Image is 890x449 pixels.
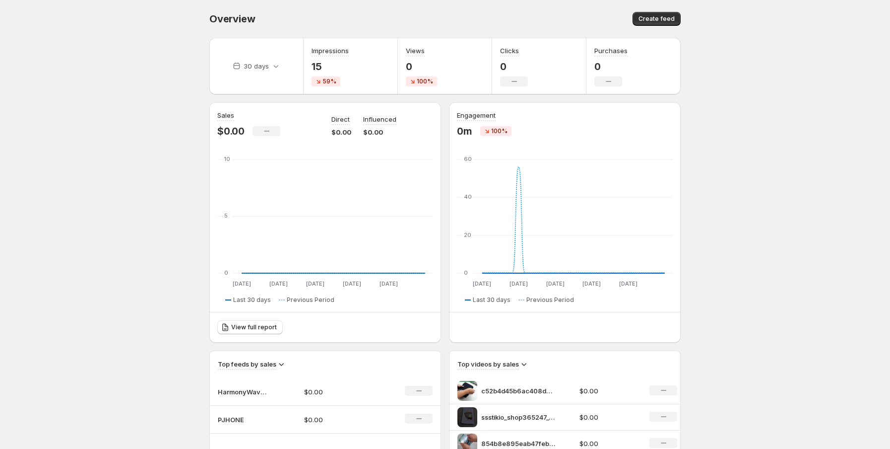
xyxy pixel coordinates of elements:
text: [DATE] [380,280,398,287]
a: View full report [217,320,283,334]
text: 10 [224,155,230,162]
img: ssstikio_shop365247_1753457971130 [457,407,477,427]
text: 60 [464,155,472,162]
h3: Impressions [312,46,349,56]
span: 100% [417,77,433,85]
button: Create feed [633,12,681,26]
p: $0.00 [579,412,638,422]
text: 20 [464,231,471,238]
text: 0 [464,269,468,276]
text: [DATE] [546,280,565,287]
span: Previous Period [287,296,334,304]
p: 0 [500,61,528,73]
text: [DATE] [582,280,601,287]
p: PJHONE [218,415,267,425]
text: [DATE] [343,280,361,287]
p: $0.00 [217,125,245,137]
p: 0m [457,125,472,137]
p: 854b8e895eab47febfdaf960d06e71e1 [481,439,556,449]
text: 5 [224,212,228,219]
h3: Sales [217,110,234,120]
h3: Top feeds by sales [218,359,276,369]
span: Overview [209,13,255,25]
p: Direct [331,114,350,124]
span: 100% [491,127,508,135]
p: ssstikio_shop365247_1753457971130 [481,412,556,422]
p: $0.00 [579,386,638,396]
p: $0.00 [579,439,638,449]
h3: Clicks [500,46,519,56]
p: $0.00 [304,387,375,397]
h3: Engagement [457,110,496,120]
text: 0 [224,269,228,276]
p: Influenced [363,114,396,124]
h3: Top videos by sales [457,359,519,369]
text: [DATE] [306,280,324,287]
text: [DATE] [473,280,491,287]
p: 15 [312,61,349,73]
text: [DATE] [233,280,251,287]
p: $0.00 [363,127,396,137]
text: [DATE] [269,280,288,287]
p: 0 [406,61,437,73]
p: 0 [594,61,628,73]
span: Last 30 days [233,296,271,304]
p: $0.00 [331,127,351,137]
p: $0.00 [304,415,375,425]
p: c52b4d45b6ac408d94ae7d99002fe061 [481,386,556,396]
span: Create feed [638,15,675,23]
text: [DATE] [509,280,528,287]
span: Last 30 days [473,296,510,304]
span: View full report [231,323,277,331]
p: HarmonyWave™ - Earth Harmony Resonator [218,387,267,397]
h3: Purchases [594,46,628,56]
p: 30 days [244,61,269,71]
span: 59% [322,77,336,85]
h3: Views [406,46,425,56]
text: 40 [464,193,472,200]
img: c52b4d45b6ac408d94ae7d99002fe061 [457,381,477,401]
text: [DATE] [619,280,637,287]
span: Previous Period [526,296,574,304]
